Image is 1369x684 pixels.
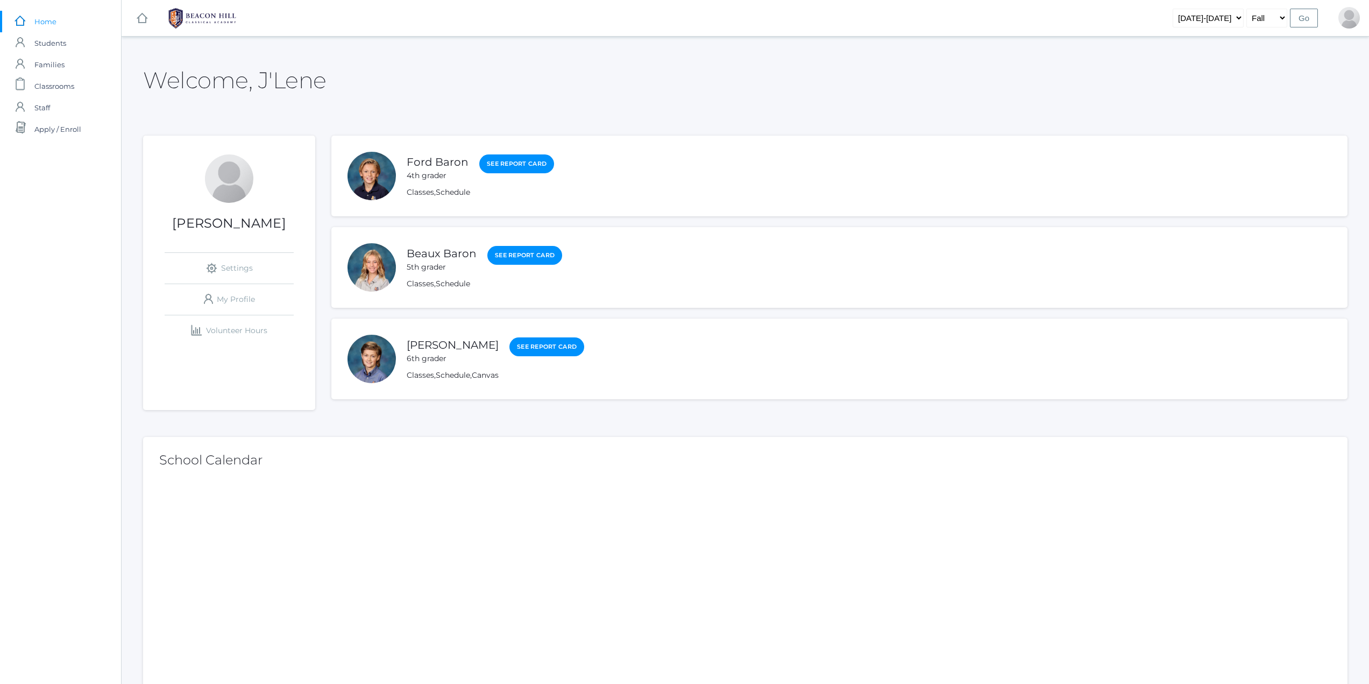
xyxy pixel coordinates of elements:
[436,279,470,288] a: Schedule
[34,11,56,32] span: Home
[165,315,294,346] a: Volunteer Hours
[34,75,74,97] span: Classrooms
[407,156,469,168] a: Ford Baron
[472,370,499,380] a: Canvas
[34,118,81,140] span: Apply / Enroll
[1290,9,1318,27] input: Go
[407,370,434,380] a: Classes
[34,54,65,75] span: Families
[159,453,1331,467] h2: School Calendar
[1338,7,1360,29] div: J'Lene Baron
[487,246,562,265] a: See Report Card
[407,279,434,288] a: Classes
[479,154,554,173] a: See Report Card
[347,152,396,200] div: Ford Baron
[407,247,477,260] a: Beaux Baron
[347,243,396,292] div: Beaux Baron
[165,284,294,315] a: My Profile
[436,370,470,380] a: Schedule
[407,339,499,351] a: [PERSON_NAME]
[407,187,434,197] a: Classes
[436,187,470,197] a: Schedule
[143,216,315,230] h1: [PERSON_NAME]
[205,154,253,203] div: J'Lene Baron
[34,97,50,118] span: Staff
[34,32,66,54] span: Students
[509,337,584,356] a: See Report Card
[347,335,396,383] div: Cruz Baron
[407,262,477,273] div: 5th grader
[165,253,294,284] a: Settings
[407,278,562,290] div: ,
[143,68,327,93] h2: Welcome, J'Lene
[407,170,469,181] div: 4th grader
[407,370,584,381] div: , ,
[407,353,499,364] div: 6th grader
[407,187,554,198] div: ,
[162,5,243,32] img: 1_BHCALogos-05.png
